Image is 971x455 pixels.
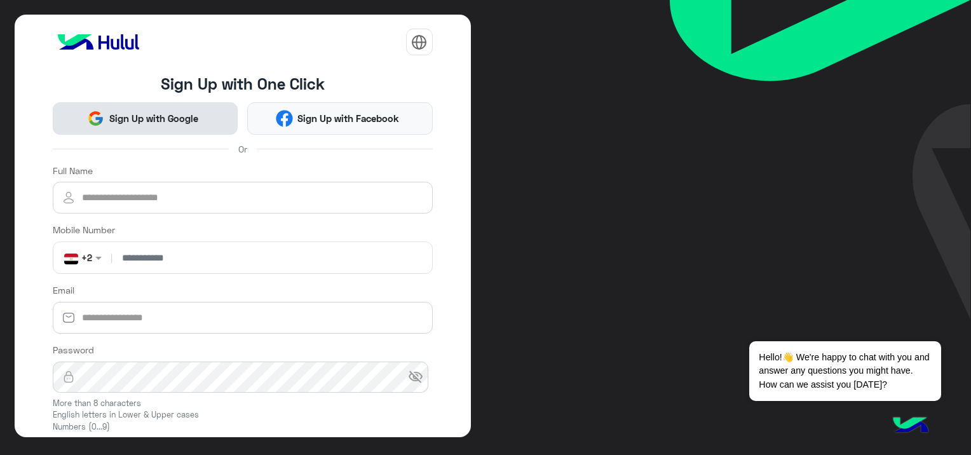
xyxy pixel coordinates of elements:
[53,29,144,55] img: logo
[247,102,433,134] button: Sign Up with Facebook
[53,421,433,433] small: Numbers (0...9)
[53,102,238,134] button: Sign Up with Google
[53,283,74,297] label: Email
[53,409,433,421] small: English letters in Lower & Upper cases
[53,223,115,236] label: Mobile Number
[87,110,104,127] img: Google
[108,251,115,264] span: |
[53,311,85,324] img: email
[749,341,940,401] span: Hello!👋 We're happy to chat with you and answer any questions you might have. How can we assist y...
[888,404,933,449] img: hulul-logo.png
[293,111,404,126] span: Sign Up with Facebook
[104,111,203,126] span: Sign Up with Google
[53,190,85,205] img: user
[238,142,247,156] span: Or
[276,110,293,127] img: Facebook
[408,369,423,384] span: visibility_off
[411,34,427,50] img: tab
[53,164,93,177] label: Full Name
[53,74,433,93] h4: Sign Up with One Click
[53,398,433,410] small: More than 8 characters
[53,343,94,357] label: Password
[53,370,85,383] img: lock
